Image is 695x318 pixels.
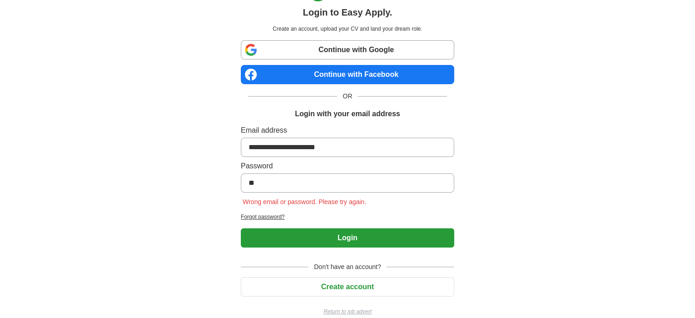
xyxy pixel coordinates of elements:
[241,40,454,59] a: Continue with Google
[337,92,358,101] span: OR
[295,108,400,119] h1: Login with your email address
[241,65,454,84] a: Continue with Facebook
[243,25,452,33] p: Create an account, upload your CV and land your dream role.
[241,283,454,291] a: Create account
[241,198,368,205] span: Wrong email or password. Please try again.
[241,125,454,136] label: Email address
[241,307,454,316] a: Return to job advert
[241,277,454,296] button: Create account
[241,213,454,221] a: Forgot password?
[308,262,387,272] span: Don't have an account?
[303,5,393,19] h1: Login to Easy Apply.
[241,161,454,172] label: Password
[241,228,454,248] button: Login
